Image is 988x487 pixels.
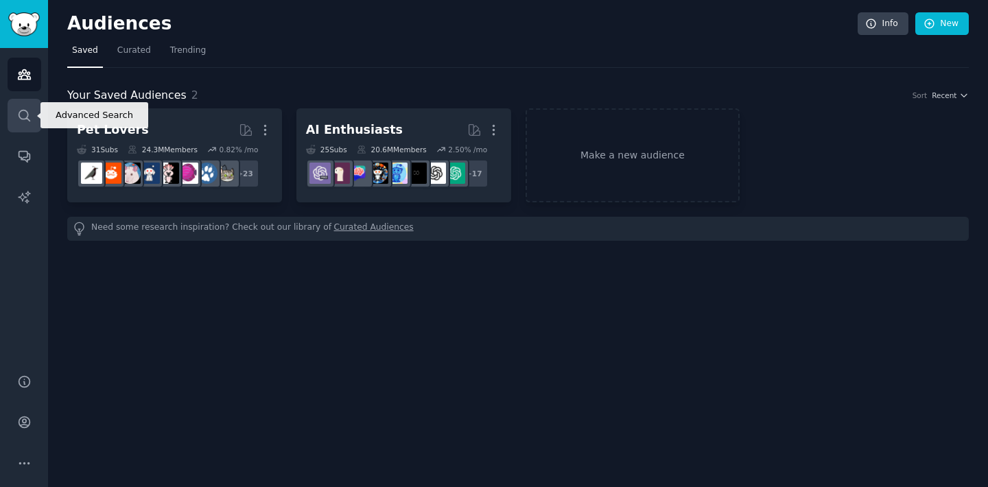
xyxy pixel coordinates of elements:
[113,40,156,68] a: Curated
[100,163,121,184] img: BeardedDragons
[334,222,414,236] a: Curated Audiences
[913,91,928,100] div: Sort
[67,217,969,241] div: Need some research inspiration? Check out our library of
[67,108,282,202] a: Pet Lovers31Subs24.3MMembers0.82% /mo+23catsdogsAquariumsparrotsdogswithjobsRATSBeardedDragonsbir...
[448,145,487,154] div: 2.50 % /mo
[348,163,369,184] img: ChatGPTPromptGenius
[296,108,511,202] a: AI Enthusiasts25Subs20.6MMembers2.50% /mo+17ChatGPTOpenAIArtificialInteligenceartificialaiArtChat...
[357,145,427,154] div: 20.6M Members
[77,145,118,154] div: 31 Sub s
[405,163,427,184] img: ArtificialInteligence
[72,45,98,57] span: Saved
[915,12,969,36] a: New
[231,159,259,188] div: + 23
[67,13,858,35] h2: Audiences
[425,163,446,184] img: OpenAI
[444,163,465,184] img: ChatGPT
[932,91,969,100] button: Recent
[117,45,151,57] span: Curated
[306,145,347,154] div: 25 Sub s
[67,87,187,104] span: Your Saved Audiences
[219,145,258,154] div: 0.82 % /mo
[858,12,908,36] a: Info
[306,121,403,139] div: AI Enthusiasts
[329,163,350,184] img: LocalLLaMA
[386,163,408,184] img: artificial
[215,163,237,184] img: cats
[81,163,102,184] img: birding
[128,145,198,154] div: 24.3M Members
[139,163,160,184] img: dogswithjobs
[191,88,198,102] span: 2
[460,159,489,188] div: + 17
[177,163,198,184] img: Aquariums
[165,40,211,68] a: Trending
[309,163,331,184] img: ChatGPTPro
[8,12,40,36] img: GummySearch logo
[526,108,740,202] a: Make a new audience
[196,163,217,184] img: dogs
[67,40,103,68] a: Saved
[158,163,179,184] img: parrots
[367,163,388,184] img: aiArt
[170,45,206,57] span: Trending
[932,91,956,100] span: Recent
[77,121,149,139] div: Pet Lovers
[119,163,141,184] img: RATS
